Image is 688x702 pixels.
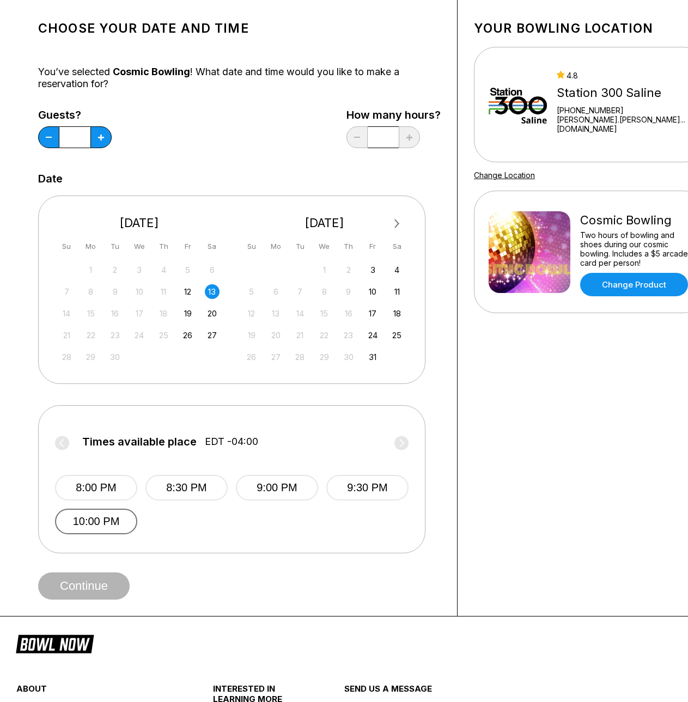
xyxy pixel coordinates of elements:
[489,211,570,293] img: Cosmic Bowling
[132,239,147,254] div: We
[205,328,220,343] div: Choose Saturday, September 27th, 2025
[366,306,380,321] div: Choose Friday, October 17th, 2025
[269,284,283,299] div: Not available Monday, October 6th, 2025
[132,328,147,343] div: Not available Wednesday, September 24th, 2025
[38,173,63,185] label: Date
[38,66,441,90] div: You’ve selected ! What date and time would you like to make a reservation for?
[341,239,356,254] div: Th
[341,328,356,343] div: Not available Thursday, October 23rd, 2025
[132,306,147,321] div: Not available Wednesday, September 17th, 2025
[317,284,332,299] div: Not available Wednesday, October 8th, 2025
[82,436,197,448] span: Times available place
[55,509,137,534] button: 10:00 PM
[108,263,123,277] div: Not available Tuesday, September 2nd, 2025
[180,328,195,343] div: Choose Friday, September 26th, 2025
[83,284,98,299] div: Not available Monday, September 8th, 2025
[236,475,318,500] button: 9:00 PM
[38,21,441,36] h1: Choose your Date and time
[108,350,123,364] div: Not available Tuesday, September 30th, 2025
[341,263,356,277] div: Not available Thursday, October 2nd, 2025
[240,216,409,230] div: [DATE]
[269,350,283,364] div: Not available Monday, October 27th, 2025
[108,239,123,254] div: Tu
[474,170,535,180] a: Change Location
[205,436,258,448] span: EDT -04:00
[83,328,98,343] div: Not available Monday, September 22nd, 2025
[156,239,171,254] div: Th
[341,350,356,364] div: Not available Thursday, October 30th, 2025
[180,239,195,254] div: Fr
[59,328,74,343] div: Not available Sunday, September 21st, 2025
[83,306,98,321] div: Not available Monday, September 15th, 2025
[244,328,259,343] div: Not available Sunday, October 19th, 2025
[317,263,332,277] div: Not available Wednesday, October 1st, 2025
[366,284,380,299] div: Choose Friday, October 10th, 2025
[83,350,98,364] div: Not available Monday, September 29th, 2025
[269,306,283,321] div: Not available Monday, October 13th, 2025
[59,306,74,321] div: Not available Sunday, September 14th, 2025
[205,239,220,254] div: Sa
[59,350,74,364] div: Not available Sunday, September 28th, 2025
[489,64,547,145] img: Station 300 Saline
[244,239,259,254] div: Su
[180,306,195,321] div: Choose Friday, September 19th, 2025
[38,109,112,121] label: Guests?
[293,239,307,254] div: Tu
[16,683,180,699] div: about
[366,328,380,343] div: Choose Friday, October 24th, 2025
[156,306,171,321] div: Not available Thursday, September 18th, 2025
[83,263,98,277] div: Not available Monday, September 1st, 2025
[269,328,283,343] div: Not available Monday, October 20th, 2025
[389,328,404,343] div: Choose Saturday, October 25th, 2025
[293,306,307,321] div: Not available Tuesday, October 14th, 2025
[205,284,220,299] div: Choose Saturday, September 13th, 2025
[55,475,137,500] button: 8:00 PM
[389,263,404,277] div: Choose Saturday, October 4th, 2025
[113,66,190,77] span: Cosmic Bowling
[156,284,171,299] div: Not available Thursday, September 11th, 2025
[59,284,74,299] div: Not available Sunday, September 7th, 2025
[108,284,123,299] div: Not available Tuesday, September 9th, 2025
[108,328,123,343] div: Not available Tuesday, September 23rd, 2025
[205,306,220,321] div: Choose Saturday, September 20th, 2025
[59,239,74,254] div: Su
[326,475,409,500] button: 9:30 PM
[244,306,259,321] div: Not available Sunday, October 12th, 2025
[156,328,171,343] div: Not available Thursday, September 25th, 2025
[145,475,228,500] button: 8:30 PM
[55,216,224,230] div: [DATE]
[244,284,259,299] div: Not available Sunday, October 5th, 2025
[341,284,356,299] div: Not available Thursday, October 9th, 2025
[317,306,332,321] div: Not available Wednesday, October 15th, 2025
[156,263,171,277] div: Not available Thursday, September 4th, 2025
[293,350,307,364] div: Not available Tuesday, October 28th, 2025
[341,306,356,321] div: Not available Thursday, October 16th, 2025
[293,328,307,343] div: Not available Tuesday, October 21st, 2025
[346,109,441,121] label: How many hours?
[83,239,98,254] div: Mo
[389,284,404,299] div: Choose Saturday, October 11th, 2025
[244,350,259,364] div: Not available Sunday, October 26th, 2025
[366,263,380,277] div: Choose Friday, October 3rd, 2025
[108,306,123,321] div: Not available Tuesday, September 16th, 2025
[317,350,332,364] div: Not available Wednesday, October 29th, 2025
[389,306,404,321] div: Choose Saturday, October 18th, 2025
[243,261,406,364] div: month 2025-10
[58,261,221,364] div: month 2025-09
[389,239,404,254] div: Sa
[366,239,380,254] div: Fr
[293,284,307,299] div: Not available Tuesday, October 7th, 2025
[388,215,406,233] button: Next Month
[269,239,283,254] div: Mo
[132,284,147,299] div: Not available Wednesday, September 10th, 2025
[180,263,195,277] div: Not available Friday, September 5th, 2025
[317,239,332,254] div: We
[317,328,332,343] div: Not available Wednesday, October 22nd, 2025
[580,273,688,296] a: Change Product
[205,263,220,277] div: Not available Saturday, September 6th, 2025
[366,350,380,364] div: Choose Friday, October 31st, 2025
[132,263,147,277] div: Not available Wednesday, September 3rd, 2025
[180,284,195,299] div: Choose Friday, September 12th, 2025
